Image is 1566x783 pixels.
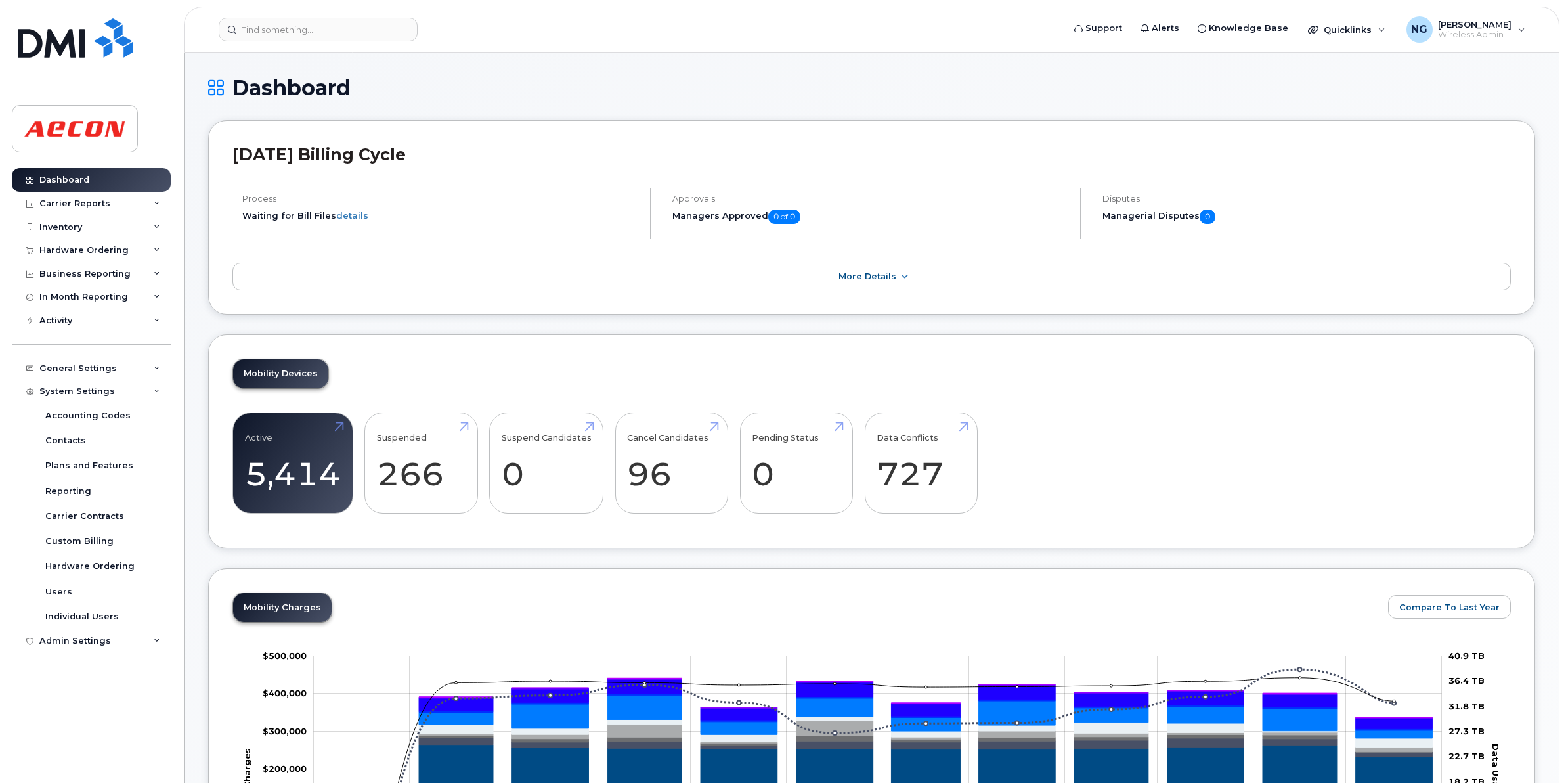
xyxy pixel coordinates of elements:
[672,194,1069,204] h4: Approvals
[245,420,341,506] a: Active 5,414
[502,420,592,506] a: Suspend Candidates 0
[1448,675,1485,686] tspan: 36.4 TB
[263,763,307,774] g: $0
[263,688,307,698] g: $0
[263,650,307,661] g: $0
[627,420,716,506] a: Cancel Candidates 96
[263,763,307,774] tspan: $200,000
[1102,210,1511,224] h5: Managerial Disputes
[242,194,639,204] h4: Process
[1399,601,1500,614] span: Compare To Last Year
[1102,194,1511,204] h4: Disputes
[1448,650,1485,661] tspan: 40.9 TB
[877,420,965,506] a: Data Conflicts 727
[1388,595,1511,619] button: Compare To Last Year
[838,271,896,281] span: More Details
[1448,726,1485,736] tspan: 27.3 TB
[377,420,466,506] a: Suspended 266
[263,726,307,736] tspan: $300,000
[1448,751,1485,761] tspan: 22.7 TB
[1200,210,1215,224] span: 0
[263,650,307,661] tspan: $500,000
[242,210,639,222] li: Waiting for Bill Files
[208,76,1535,99] h1: Dashboard
[263,726,307,736] g: $0
[752,420,840,506] a: Pending Status 0
[233,593,332,622] a: Mobility Charges
[768,210,800,224] span: 0 of 0
[1448,700,1485,711] tspan: 31.8 TB
[233,359,328,388] a: Mobility Devices
[672,210,1069,224] h5: Managers Approved
[232,145,1511,164] h2: [DATE] Billing Cycle
[336,210,368,221] a: details
[263,688,307,698] tspan: $400,000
